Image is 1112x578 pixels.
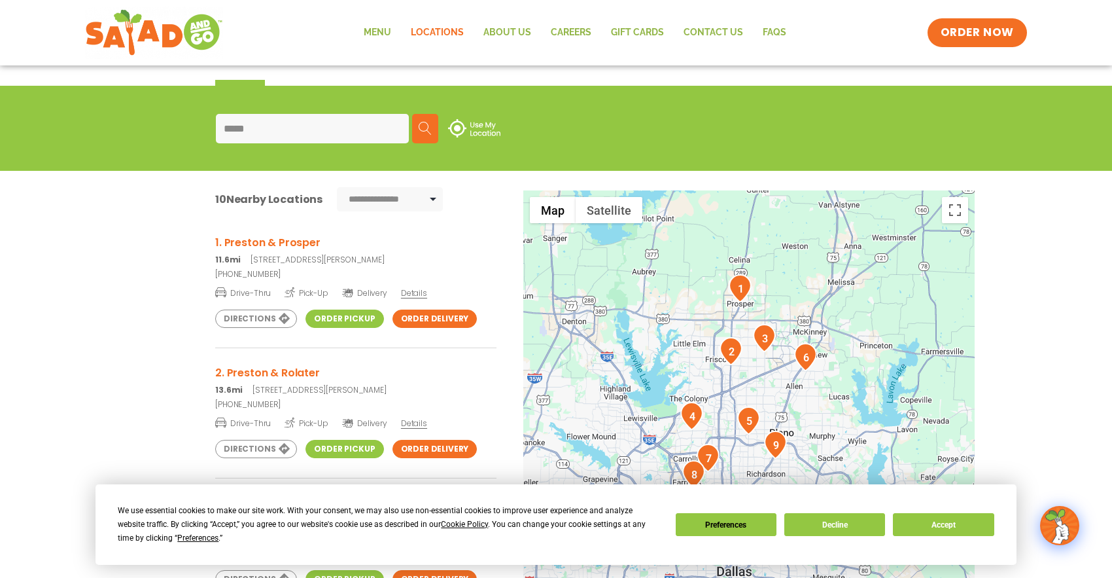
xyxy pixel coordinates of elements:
[215,234,496,251] h3: 1. Preston & Prosper
[474,18,541,48] a: About Us
[305,310,383,328] a: Order Pickup
[215,268,496,280] a: [PHONE_NUMBER]
[541,18,601,48] a: Careers
[285,286,328,299] span: Pick-Up
[794,343,817,371] div: 6
[215,416,271,429] span: Drive-Thru
[676,513,776,536] button: Preferences
[392,310,478,328] a: Order Delivery
[215,234,496,266] a: 1. Preston & Prosper 11.6mi[STREET_ADDRESS][PERSON_NAME]
[729,274,752,302] div: 1
[215,384,243,395] strong: 13.6mi
[215,440,297,458] a: Directions
[215,192,226,207] span: 10
[118,504,659,545] div: We use essential cookies to make our site work. With your consent, we may also use non-essential ...
[215,365,496,381] h3: 2. Preston & Rolater
[928,18,1027,47] a: ORDER NOW
[448,119,500,137] img: use-location.svg
[285,416,328,429] span: Pick-Up
[764,431,787,459] div: 9
[737,406,760,435] div: 5
[215,254,496,266] p: [STREET_ADDRESS][PERSON_NAME]
[96,484,1016,565] div: Cookie Consent Prompt
[215,191,322,208] div: Nearby Locations
[753,18,796,48] a: FAQs
[401,18,474,48] a: Locations
[215,286,271,299] span: Drive-Thru
[354,18,401,48] a: Menu
[215,254,241,265] strong: 11.6mi
[401,418,427,429] span: Details
[682,460,705,488] div: 8
[215,365,496,396] a: 2. Preston & Rolater 13.6mi[STREET_ADDRESS][PERSON_NAME]
[941,25,1014,41] span: ORDER NOW
[601,18,674,48] a: GIFT CARDS
[753,324,776,352] div: 3
[784,513,885,536] button: Decline
[419,122,432,135] img: search.svg
[576,197,642,223] button: Show satellite imagery
[720,337,742,365] div: 2
[530,197,576,223] button: Show street map
[392,440,478,458] a: Order Delivery
[401,287,427,298] span: Details
[215,413,496,429] a: Drive-Thru Pick-Up Delivery Details
[85,7,223,59] img: new-SAG-logo-768×292
[354,18,796,48] nav: Menu
[674,18,753,48] a: Contact Us
[893,513,994,536] button: Accept
[441,520,488,529] span: Cookie Policy
[305,440,383,458] a: Order Pickup
[1041,507,1078,544] img: wpChatIcon
[215,310,297,328] a: Directions
[942,197,968,223] button: Toggle fullscreen view
[697,444,720,472] div: 7
[215,283,496,299] a: Drive-Thru Pick-Up Delivery Details
[342,418,387,429] span: Delivery
[215,399,496,410] a: [PHONE_NUMBER]
[342,287,387,299] span: Delivery
[680,402,703,430] div: 4
[177,533,218,543] span: Preferences
[215,384,496,396] p: [STREET_ADDRESS][PERSON_NAME]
